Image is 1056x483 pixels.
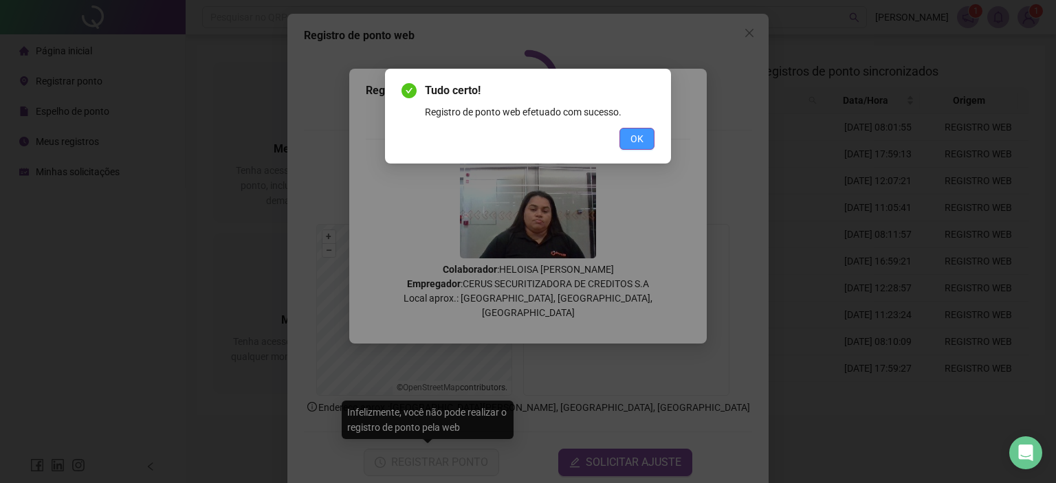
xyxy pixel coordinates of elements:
[425,82,654,99] span: Tudo certo!
[401,83,417,98] span: check-circle
[1009,436,1042,469] div: Open Intercom Messenger
[425,104,654,120] div: Registro de ponto web efetuado com sucesso.
[619,128,654,150] button: OK
[630,131,643,146] span: OK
